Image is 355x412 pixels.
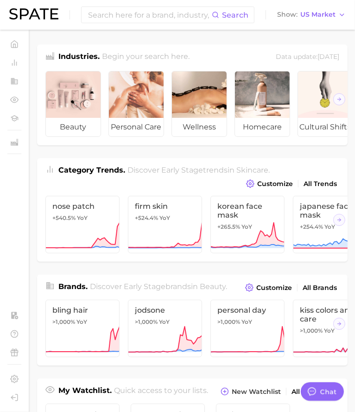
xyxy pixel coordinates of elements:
span: beauty [200,282,226,291]
span: YoY [241,318,252,326]
a: cultural shifts [298,71,353,137]
span: +524.4% [135,214,158,221]
button: Customize [244,177,295,190]
span: jodsone [135,306,195,315]
span: firm skin [135,202,195,211]
span: YoY [76,318,87,326]
h2: Quick access to your lists. [114,385,209,398]
span: New Watchlist [232,388,281,396]
span: YoY [324,223,335,231]
span: skincare [237,166,269,174]
span: YoY [77,214,88,222]
span: +254.4% [300,223,323,230]
input: Search here for a brand, industry, or ingredient [87,7,212,23]
button: Scroll Right [333,214,345,226]
a: firm skin+524.4% YoY [128,196,202,253]
span: All Brands [303,284,337,292]
span: bling hair [52,306,113,315]
span: personal care [109,118,164,136]
span: YoY [324,327,335,335]
span: Discover Early Stage brands in . [90,282,228,291]
a: homecare [235,71,290,137]
span: Discover Early Stage trends in . [128,166,270,174]
a: wellness [171,71,227,137]
h1: Industries. [58,51,100,64]
span: YoY [241,223,252,231]
span: >1,000% [52,318,75,325]
a: bling hair>1,000% YoY [45,300,120,357]
span: Brands . [58,282,88,291]
h1: My Watchlist. [58,385,112,398]
a: personal care [108,71,164,137]
button: ShowUS Market [275,9,348,21]
span: YoY [159,318,170,326]
span: korean face mask [217,202,278,219]
a: personal day>1,000% YoY [210,300,285,357]
span: >1,000% [135,318,158,325]
span: nose patch [52,202,113,211]
span: All Watchlists [292,388,337,396]
span: US Market [300,12,336,17]
span: Category Trends . [58,166,125,174]
a: nose patch+540.5% YoY [45,196,120,253]
img: SPATE [9,8,58,19]
span: >1,000% [217,318,240,325]
a: All Watchlists [289,386,339,398]
a: jodsone>1,000% YoY [128,300,202,357]
span: Show [277,12,298,17]
span: homecare [235,118,290,136]
span: wellness [172,118,227,136]
span: cultural shifts [298,118,353,136]
span: >1,000% [300,327,323,334]
button: Scroll Right [333,318,345,330]
span: +540.5% [52,214,76,221]
span: beauty [46,118,101,136]
span: Search [222,11,248,19]
a: All Brands [300,282,339,294]
span: Customize [257,180,293,188]
span: Customize [256,284,292,292]
a: All Trends [301,178,339,190]
a: korean face mask+265.5% YoY [210,196,285,253]
span: personal day [217,306,278,315]
button: New Watchlist [218,385,283,398]
a: beauty [45,71,101,137]
span: YoY [159,214,170,222]
h2: Begin your search here. [102,51,190,64]
button: Scroll Right [333,93,345,105]
span: +265.5% [217,223,240,230]
a: Log out. Currently logged in with e-mail lerae.matz@unilever.com. [7,391,21,405]
div: Data update: [DATE] [276,51,339,64]
button: Customize [243,281,294,294]
span: All Trends [304,180,337,188]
